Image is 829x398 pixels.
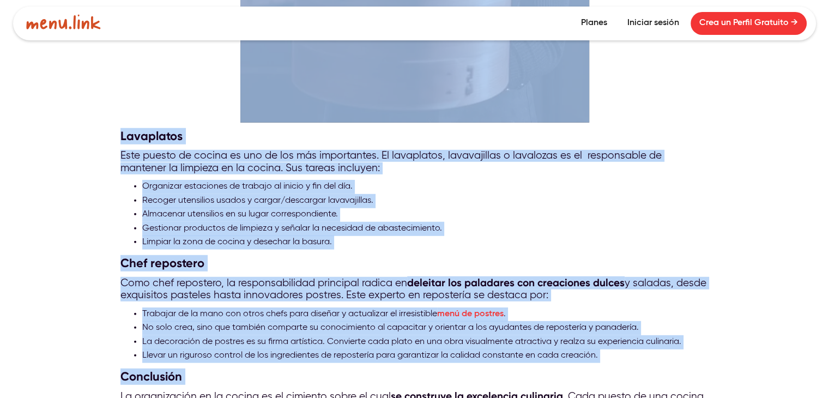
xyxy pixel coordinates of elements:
li: Gestionar productos de limpieza y señalar la necesidad de abastecimiento. [142,222,709,236]
li: Limpiar la zona de cocina y desechar la basura. [142,236,709,250]
li: Llevar un riguroso control de los ingredientes de repostería para garantizar la calidad constante... [142,349,709,363]
h3: Chef repostero [120,255,709,272]
a: Planes [572,12,616,35]
a: menú de postres [437,310,504,318]
li: Organizar estaciones de trabajo al inicio y fin del día. [142,180,709,194]
h3: Conclusión [120,369,709,385]
p: Como chef repostero, la responsabilidad principal radica en y saladas, desde exquisitos pasteles ... [120,277,709,302]
li: Recoger utensilios usados y cargar/descargar lavavajillas. [142,194,709,208]
a: Iniciar sesión [619,12,688,35]
li: Trabajar de la mano con otros chefs para diseñar y actualizar el irresistible . [142,307,709,322]
h3: Lavaplatos [120,128,709,144]
li: La decoración de postres es su firma artística. Convierte cada plato en una obra visualmente atra... [142,335,709,349]
p: Este puesto de cocina es uno de los más importantes. El lavaplatos, lavavajillas o lavalozas es e... [120,150,709,174]
strong: deleitar los paladares con creaciones dulces [407,276,625,289]
a: Crea un Perfil Gratuito → [691,12,807,35]
li: Almacenar utensilios en su lugar correspondiente. [142,208,709,222]
li: No solo crea, sino que también comparte su conocimiento al capacitar y orientar a los ayudantes d... [142,321,709,335]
